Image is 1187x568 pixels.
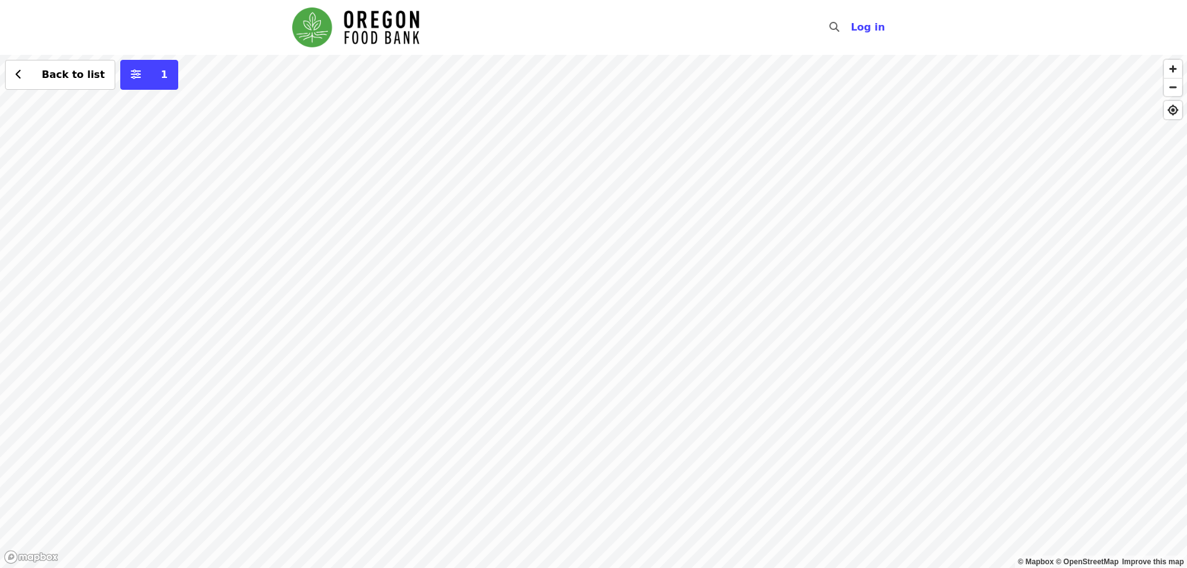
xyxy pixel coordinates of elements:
[1018,557,1054,566] a: Mapbox
[1056,557,1118,566] a: OpenStreetMap
[16,69,22,80] i: chevron-left icon
[131,69,141,80] i: sliders-h icon
[851,21,885,33] span: Log in
[841,15,895,40] button: Log in
[42,69,105,80] span: Back to list
[292,7,419,47] img: Oregon Food Bank - Home
[120,60,178,90] button: More filters (1 selected)
[4,550,59,564] a: Mapbox logo
[1164,60,1182,78] button: Zoom In
[161,69,168,80] span: 1
[5,60,115,90] button: Back to list
[1164,78,1182,96] button: Zoom Out
[847,12,857,42] input: Search
[1164,101,1182,119] button: Find My Location
[829,21,839,33] i: search icon
[1122,557,1184,566] a: Map feedback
